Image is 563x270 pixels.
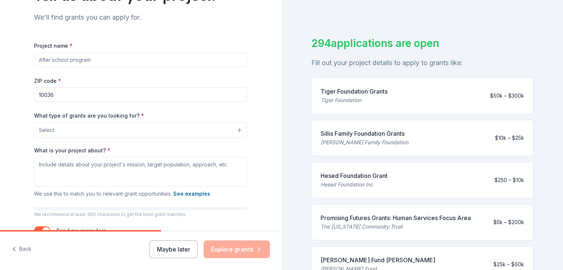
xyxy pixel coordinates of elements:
[34,53,247,67] input: After school program
[173,189,210,198] button: See examples
[321,256,435,264] div: [PERSON_NAME] Fund [PERSON_NAME]
[493,218,524,227] div: $5k – $200k
[150,240,198,258] button: Maybe later
[321,213,471,222] div: Promising Futures Grants: Human Services Focus Area
[34,122,247,138] button: Select
[56,227,106,234] label: Send me reminders
[321,180,388,189] div: Hesed Foundation Inc
[321,138,408,147] div: [PERSON_NAME] Family Foundation
[34,112,144,119] label: What type of grants are you looking for?
[34,147,110,154] label: What is your project about?
[34,11,247,23] div: We'll find grants you can apply for.
[39,126,54,135] span: Select
[34,190,210,197] span: We use this to match you to relevant grant opportunities.
[34,87,247,102] input: 12345 (U.S. only)
[34,77,61,85] label: ZIP code
[321,96,388,105] div: Tiger Foundation
[34,42,73,50] label: Project name
[311,36,534,51] div: 294 applications are open
[490,91,524,100] div: $50k – $300k
[321,171,388,180] div: Hesed Foundation Grant
[495,176,524,185] div: $250 – $10k
[34,212,247,217] p: We recommend at least 300 characters to get the best grant matches.
[321,87,388,96] div: Tiger Foundation Grants
[311,57,534,69] div: Fill out your project details to apply to grants like:
[321,222,471,231] div: The [US_STATE] Community Trust
[493,260,524,269] div: $25k – $60k
[12,242,31,257] button: Back
[321,129,408,138] div: Sillis Family Foundation Grants
[495,134,524,142] div: $10k – $25k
